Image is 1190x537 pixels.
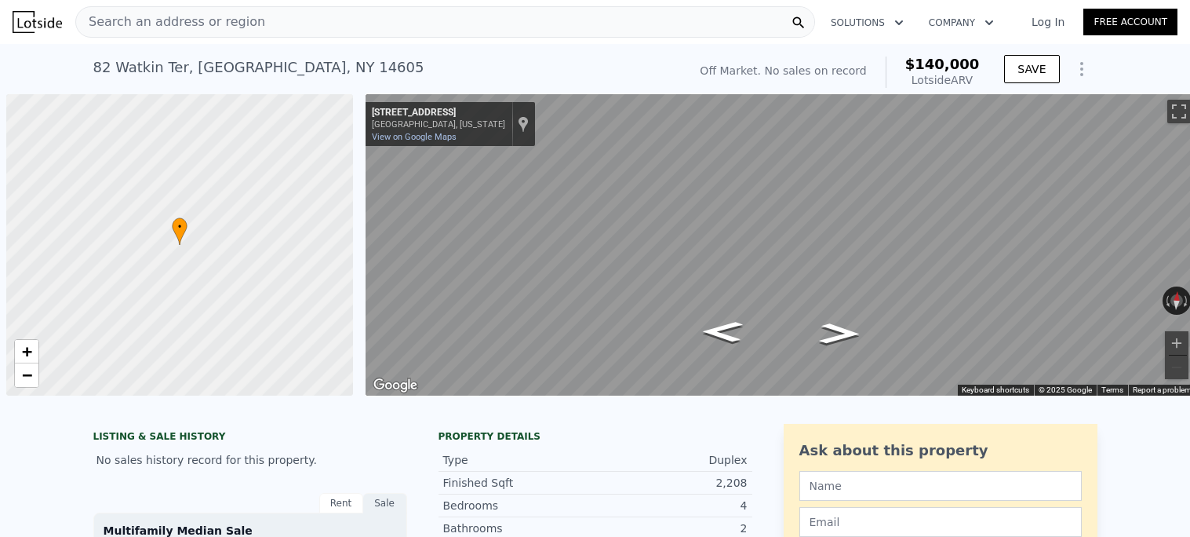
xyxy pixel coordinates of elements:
[1165,356,1188,379] button: Zoom out
[439,430,752,443] div: Property details
[595,498,748,513] div: 4
[905,72,980,88] div: Lotside ARV
[1039,385,1092,394] span: © 2025 Google
[818,9,916,37] button: Solutions
[15,340,38,363] a: Zoom in
[905,56,980,72] span: $140,000
[1004,55,1059,83] button: SAVE
[518,115,529,133] a: Show location on map
[799,507,1082,537] input: Email
[1163,287,1171,315] button: Rotate counterclockwise
[13,11,62,33] img: Lotside
[684,316,759,347] path: Go West, Watkin Terrace
[1165,331,1188,355] button: Zoom in
[369,375,421,396] img: Google
[443,498,595,513] div: Bedrooms
[916,9,1006,37] button: Company
[22,365,32,385] span: −
[443,475,595,491] div: Finished Sqft
[172,220,187,234] span: •
[799,471,1082,501] input: Name
[22,342,32,361] span: +
[802,318,877,349] path: Go East, Watkin Terrace
[443,452,595,468] div: Type
[1066,53,1097,85] button: Show Options
[172,217,187,245] div: •
[319,493,363,513] div: Rent
[15,363,38,387] a: Zoom out
[372,107,505,119] div: [STREET_ADDRESS]
[93,430,407,446] div: LISTING & SALE HISTORY
[1013,14,1083,30] a: Log In
[363,493,407,513] div: Sale
[93,57,424,79] div: 82 Watkin Ter , [GEOGRAPHIC_DATA] , NY 14605
[595,452,748,468] div: Duplex
[1101,385,1123,394] a: Terms (opens in new tab)
[1170,286,1184,315] button: Reset the view
[595,521,748,536] div: 2
[372,119,505,130] div: [GEOGRAPHIC_DATA], [US_STATE]
[369,375,421,396] a: Open this area in Google Maps (opens a new window)
[799,440,1082,462] div: Ask about this property
[93,446,407,474] div: No sales history record for this property.
[372,132,457,142] a: View on Google Maps
[700,63,866,79] div: Off Market. No sales on record
[76,13,265,31] span: Search an address or region
[443,521,595,536] div: Bathrooms
[595,475,748,491] div: 2,208
[962,385,1029,396] button: Keyboard shortcuts
[1083,9,1177,35] a: Free Account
